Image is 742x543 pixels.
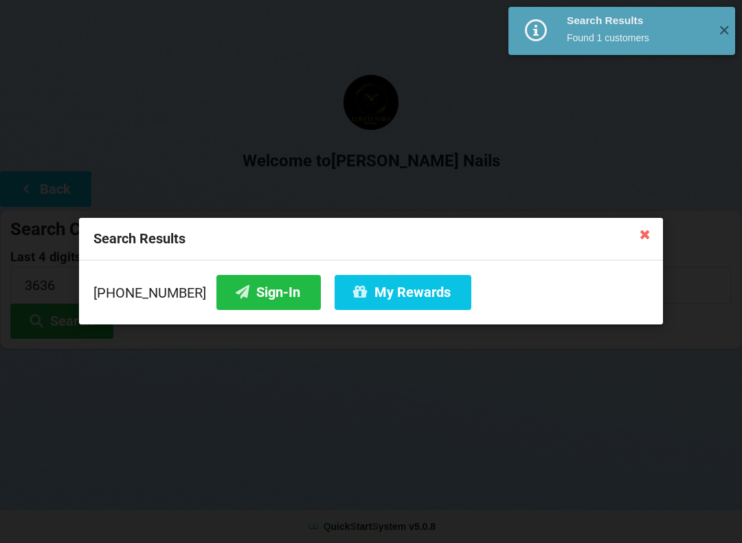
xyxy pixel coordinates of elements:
button: My Rewards [335,275,471,310]
div: Search Results [567,14,708,27]
div: Search Results [79,218,663,261]
div: Found 1 customers [567,31,708,45]
div: [PHONE_NUMBER] [93,275,649,310]
button: Sign-In [216,275,321,310]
